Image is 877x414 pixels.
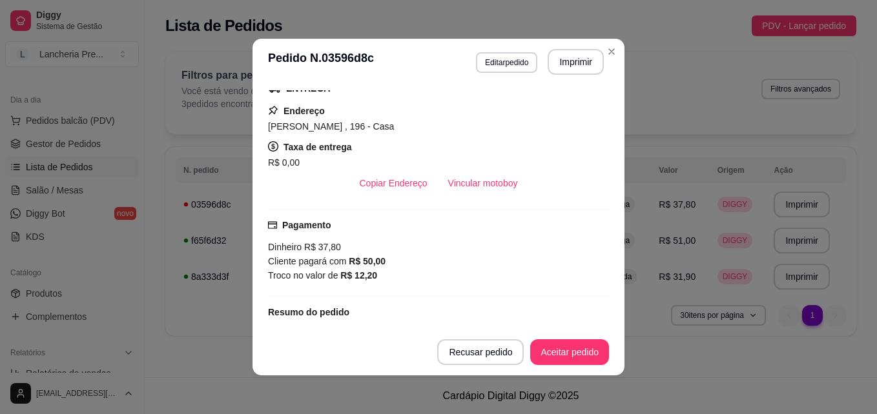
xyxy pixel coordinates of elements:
span: Dinheiro [268,242,302,252]
span: R$ 37,80 [302,242,341,252]
strong: R$ 50,00 [349,256,386,266]
strong: R$ 12,20 [340,270,377,281]
span: credit-card [268,221,277,230]
span: pushpin [268,105,278,115]
button: Vincular motoboy [438,170,528,196]
span: [PERSON_NAME] , 196 - Casa [268,121,394,132]
button: Close [601,41,622,62]
button: Aceitar pedido [530,339,609,365]
button: Recusar pedido [437,339,524,365]
strong: Resumo do pedido [268,307,349,317]
button: Copiar Endereço [349,170,438,196]
span: R$ 0,00 [268,157,300,168]
span: Troco no valor de [268,270,340,281]
span: Cliente pagará com [268,256,349,266]
span: dollar [268,141,278,152]
strong: Endereço [284,106,325,116]
strong: Taxa de entrega [284,142,352,152]
button: Editarpedido [476,52,537,73]
button: Imprimir [548,49,604,75]
strong: Pagamento [282,220,331,230]
h3: Pedido N. 03596d8c [268,49,374,75]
